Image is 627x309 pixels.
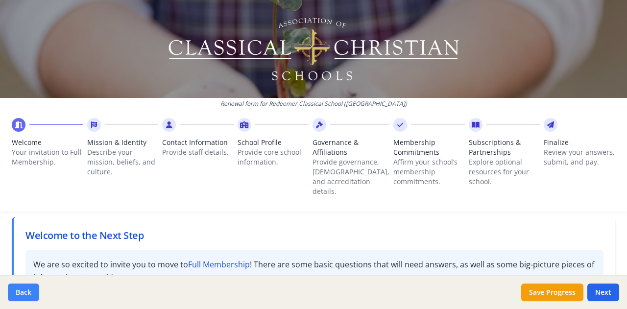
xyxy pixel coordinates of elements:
[188,259,250,270] strong: Full Membership
[162,147,234,157] p: Provide staff details.
[25,229,603,242] h2: Welcome to the Next Step
[393,138,465,157] span: Membership Commitments
[167,15,460,83] img: Logo
[393,157,465,187] p: Affirm your school’s membership commitments.
[87,147,159,177] p: Describe your mission, beliefs, and culture.
[87,138,159,147] span: Mission & Identity
[313,157,389,196] p: Provide governance, [DEMOGRAPHIC_DATA], and accreditation details.
[469,157,540,187] p: Explore optional resources for your school.
[544,147,615,167] p: Review your answers, submit, and pay.
[313,138,389,157] span: Governance & Affiliations
[162,138,234,147] span: Contact Information
[8,284,39,301] button: Back
[469,138,540,157] span: Subscriptions & Partnerships
[544,138,615,147] span: Finalize
[12,138,83,147] span: Welcome
[12,147,83,167] p: Your invitation to Full Membership.
[521,284,583,301] button: Save Progress
[238,138,309,147] span: School Profile
[238,147,309,167] p: Provide core school information.
[587,284,619,301] button: Next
